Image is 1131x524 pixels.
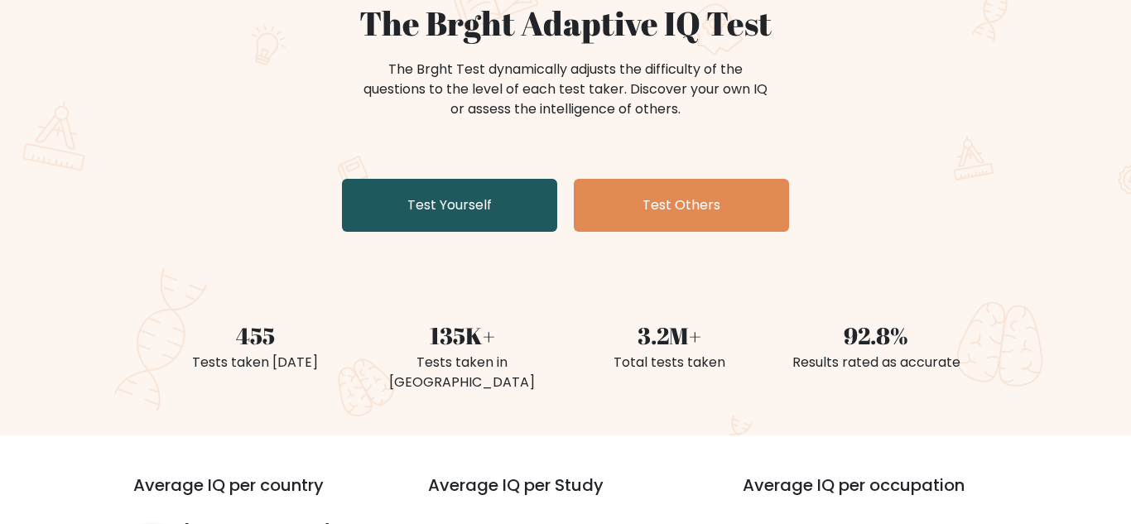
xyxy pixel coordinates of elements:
div: 135K+ [368,318,556,353]
div: Tests taken in [GEOGRAPHIC_DATA] [368,353,556,392]
h3: Average IQ per Study [428,475,703,515]
a: Test Others [574,179,789,232]
h3: Average IQ per country [133,475,368,515]
div: 455 [161,318,349,353]
div: Tests taken [DATE] [161,353,349,373]
div: Results rated as accurate [782,353,970,373]
h1: The Brght Adaptive IQ Test [161,3,970,43]
div: 92.8% [782,318,970,353]
a: Test Yourself [342,179,557,232]
h3: Average IQ per occupation [743,475,1018,515]
div: 3.2M+ [575,318,763,353]
div: Total tests taken [575,353,763,373]
div: The Brght Test dynamically adjusts the difficulty of the questions to the level of each test take... [359,60,772,119]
